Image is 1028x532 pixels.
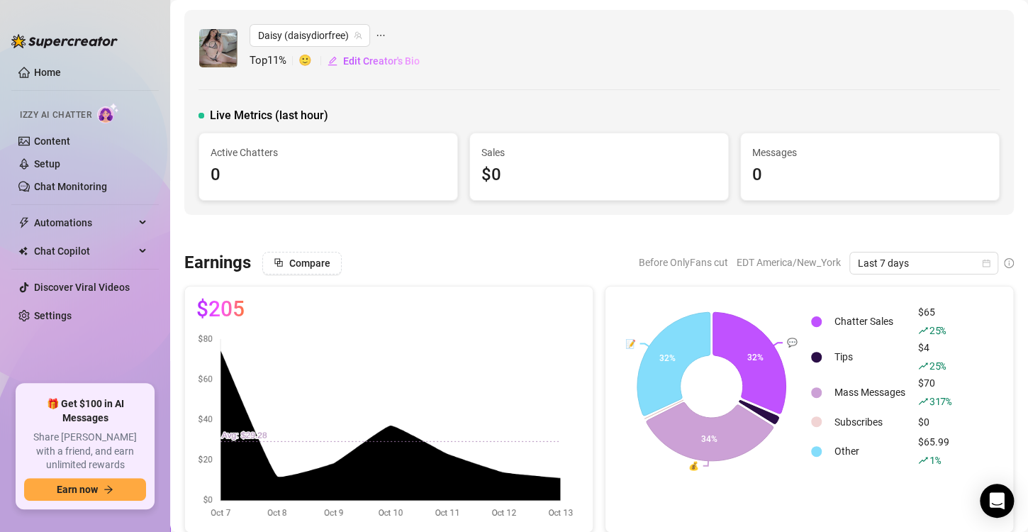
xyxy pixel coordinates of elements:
[211,162,446,189] div: 0
[34,282,130,293] a: Discover Viral Videos
[829,304,911,338] td: Chatter Sales
[918,340,951,374] div: $4
[858,253,990,274] span: Last 7 days
[639,252,728,273] span: Before OnlyFans cut
[298,52,327,70] span: 🙂
[24,431,146,472] span: Share [PERSON_NAME] with a friend, and earn unlimited rewards
[34,181,107,192] a: Chat Monitoring
[18,246,28,256] img: Chat Copilot
[343,55,420,67] span: Edit Creator's Bio
[625,338,635,348] text: 📝
[752,162,988,189] div: 0
[737,252,841,273] span: EDT America/New_York
[829,411,911,433] td: Subscribes
[918,361,928,371] span: rise
[20,109,91,122] span: Izzy AI Chatter
[918,414,951,430] div: $0
[918,397,928,406] span: rise
[929,359,946,372] span: 25 %
[34,135,70,147] a: Content
[199,29,238,67] img: Daisy
[918,304,951,338] div: $65
[829,434,911,468] td: Other
[97,103,119,123] img: AI Chatter
[829,340,911,374] td: Tips
[918,434,951,468] div: $65.99
[376,24,386,47] span: ellipsis
[918,455,928,465] span: rise
[24,478,146,501] button: Earn nowarrow-right
[210,107,328,124] span: Live Metrics (last hour)
[57,484,98,495] span: Earn now
[34,67,61,78] a: Home
[688,460,699,471] text: 💰
[18,217,30,228] span: thunderbolt
[929,323,946,337] span: 25 %
[11,34,118,48] img: logo-BBDzfeDw.svg
[34,240,135,262] span: Chat Copilot
[24,397,146,425] span: 🎁 Get $100 in AI Messages
[929,453,940,467] span: 1 %
[929,394,951,408] span: 317 %
[104,484,113,494] span: arrow-right
[481,162,717,189] div: $0
[918,375,951,409] div: $70
[250,52,298,70] span: Top 11 %
[262,252,342,275] button: Compare
[274,257,284,267] span: block
[34,158,60,170] a: Setup
[196,298,245,321] span: $205
[787,337,798,348] text: 💬
[918,326,928,336] span: rise
[327,50,420,72] button: Edit Creator's Bio
[184,252,251,275] h3: Earnings
[354,31,362,40] span: team
[752,145,988,160] span: Messages
[980,484,1014,518] div: Open Intercom Messenger
[1004,258,1014,268] span: info-circle
[829,375,911,409] td: Mass Messages
[481,145,717,160] span: Sales
[34,211,135,234] span: Automations
[328,56,337,66] span: edit
[211,145,446,160] span: Active Chatters
[258,25,362,46] span: Daisy (daisydiorfree)
[34,310,72,321] a: Settings
[289,257,330,269] span: Compare
[982,259,990,267] span: calendar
